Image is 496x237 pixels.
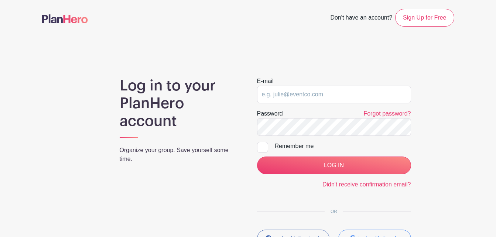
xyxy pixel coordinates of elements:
[257,77,274,86] label: E-mail
[363,110,411,117] a: Forgot password?
[257,86,411,103] input: e.g. julie@eventco.com
[120,77,239,130] h1: Log in to your PlanHero account
[322,181,411,188] a: Didn't receive confirmation email?
[330,10,392,27] span: Don't have an account?
[275,142,411,151] div: Remember me
[325,209,343,214] span: OR
[42,14,88,23] img: logo-507f7623f17ff9eddc593b1ce0a138ce2505c220e1c5a4e2b4648c50719b7d32.svg
[120,146,239,164] p: Organize your group. Save yourself some time.
[257,109,283,118] label: Password
[257,157,411,174] input: LOG IN
[395,9,454,27] a: Sign Up for Free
